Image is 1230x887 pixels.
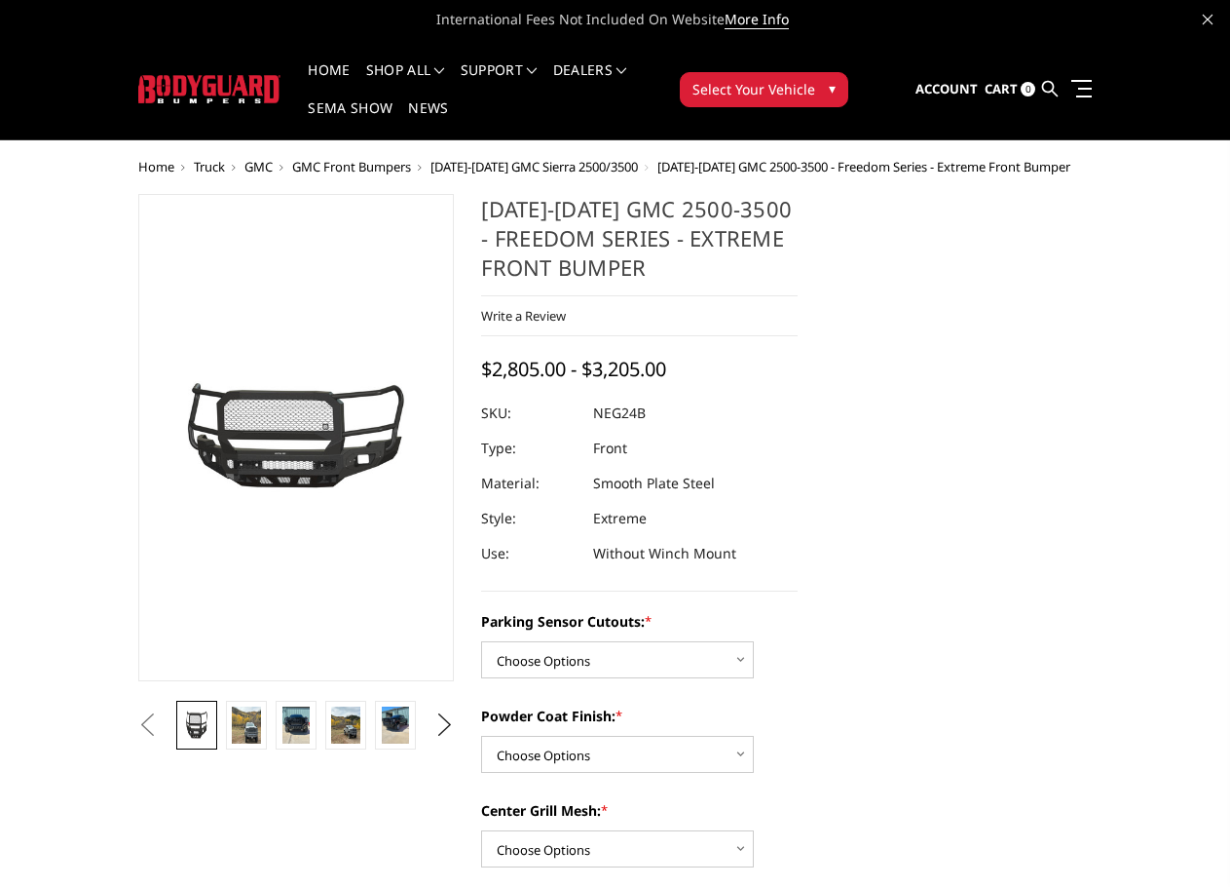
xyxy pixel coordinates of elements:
[232,707,260,744] img: 2024-2025 GMC 2500-3500 - Freedom Series - Extreme Front Bumper
[481,396,578,431] dt: SKU:
[829,78,836,98] span: ▾
[194,158,225,175] a: Truck
[144,366,449,509] img: 2024-2025 GMC 2500-3500 - Freedom Series - Extreme Front Bumper
[138,194,455,681] a: 2024-2025 GMC 2500-3500 - Freedom Series - Extreme Front Bumper
[725,10,789,29] a: More Info
[481,194,798,296] h1: [DATE]-[DATE] GMC 2500-3500 - Freedom Series - Extreme Front Bumper
[593,536,736,571] dd: Without Winch Mount
[138,158,174,175] a: Home
[481,466,578,501] dt: Material:
[915,63,978,116] a: Account
[481,536,578,571] dt: Use:
[657,158,1070,175] span: [DATE]-[DATE] GMC 2500-3500 - Freedom Series - Extreme Front Bumper
[593,431,627,466] dd: Front
[182,707,210,744] img: 2024-2025 GMC 2500-3500 - Freedom Series - Extreme Front Bumper
[593,466,715,501] dd: Smooth Plate Steel
[481,431,578,466] dt: Type:
[1021,82,1035,96] span: 0
[382,707,410,744] img: 2024-2025 GMC 2500-3500 - Freedom Series - Extreme Front Bumper
[461,63,538,101] a: Support
[133,711,163,740] button: Previous
[331,707,359,744] img: 2024-2025 GMC 2500-3500 - Freedom Series - Extreme Front Bumper
[244,158,273,175] a: GMC
[138,75,281,103] img: BODYGUARD BUMPERS
[692,79,815,99] span: Select Your Vehicle
[366,63,445,101] a: shop all
[481,611,798,632] label: Parking Sensor Cutouts:
[593,396,646,431] dd: NEG24B
[680,72,848,107] button: Select Your Vehicle
[308,101,392,139] a: SEMA Show
[308,63,350,101] a: Home
[481,356,666,382] span: $2,805.00 - $3,205.00
[985,63,1035,116] a: Cart 0
[481,501,578,536] dt: Style:
[481,307,566,325] a: Write a Review
[429,711,459,740] button: Next
[985,80,1018,97] span: Cart
[282,707,311,744] img: 2024-2025 GMC 2500-3500 - Freedom Series - Extreme Front Bumper
[430,158,638,175] a: [DATE]-[DATE] GMC Sierra 2500/3500
[481,706,798,726] label: Powder Coat Finish:
[915,80,978,97] span: Account
[593,501,647,536] dd: Extreme
[292,158,411,175] a: GMC Front Bumpers
[553,63,627,101] a: Dealers
[408,101,448,139] a: News
[481,800,798,821] label: Center Grill Mesh:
